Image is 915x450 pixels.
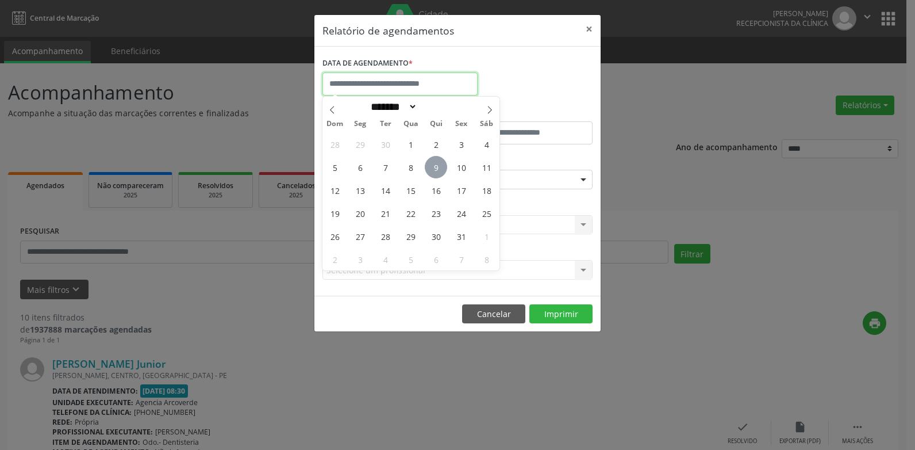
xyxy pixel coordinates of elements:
span: Novembro 7, 2025 [450,248,472,270]
span: Outubro 16, 2025 [425,179,447,201]
span: Outubro 10, 2025 [450,156,472,178]
span: Outubro 14, 2025 [374,179,397,201]
span: Qui [424,120,449,128]
span: Dom [322,120,348,128]
span: Outubro 11, 2025 [475,156,498,178]
span: Outubro 4, 2025 [475,133,498,155]
label: ATÉ [460,104,593,121]
span: Outubro 25, 2025 [475,202,498,224]
span: Novembro 4, 2025 [374,248,397,270]
span: Outubro 31, 2025 [450,225,472,247]
span: Outubro 22, 2025 [399,202,422,224]
button: Cancelar [462,304,525,324]
span: Outubro 29, 2025 [399,225,422,247]
span: Qua [398,120,424,128]
span: Outubro 9, 2025 [425,156,447,178]
span: Outubro 23, 2025 [425,202,447,224]
span: Outubro 2, 2025 [425,133,447,155]
span: Outubro 12, 2025 [324,179,346,201]
select: Month [367,101,417,113]
span: Outubro 15, 2025 [399,179,422,201]
span: Seg [348,120,373,128]
span: Setembro 30, 2025 [374,133,397,155]
span: Novembro 1, 2025 [475,225,498,247]
span: Novembro 2, 2025 [324,248,346,270]
span: Outubro 1, 2025 [399,133,422,155]
span: Outubro 13, 2025 [349,179,371,201]
span: Outubro 24, 2025 [450,202,472,224]
button: Imprimir [529,304,593,324]
span: Sex [449,120,474,128]
span: Sáb [474,120,499,128]
span: Outubro 5, 2025 [324,156,346,178]
span: Outubro 30, 2025 [425,225,447,247]
label: DATA DE AGENDAMENTO [322,55,413,73]
span: Novembro 8, 2025 [475,248,498,270]
span: Outubro 3, 2025 [450,133,472,155]
span: Ter [373,120,398,128]
button: Close [578,15,601,43]
span: Outubro 18, 2025 [475,179,498,201]
span: Outubro 26, 2025 [324,225,346,247]
span: Outubro 20, 2025 [349,202,371,224]
span: Outubro 19, 2025 [324,202,346,224]
span: Outubro 8, 2025 [399,156,422,178]
h5: Relatório de agendamentos [322,23,454,38]
span: Setembro 28, 2025 [324,133,346,155]
span: Outubro 6, 2025 [349,156,371,178]
span: Outubro 28, 2025 [374,225,397,247]
span: Novembro 6, 2025 [425,248,447,270]
span: Novembro 5, 2025 [399,248,422,270]
span: Outubro 17, 2025 [450,179,472,201]
span: Outubro 27, 2025 [349,225,371,247]
span: Outubro 21, 2025 [374,202,397,224]
input: Year [417,101,455,113]
span: Novembro 3, 2025 [349,248,371,270]
span: Outubro 7, 2025 [374,156,397,178]
span: Setembro 29, 2025 [349,133,371,155]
